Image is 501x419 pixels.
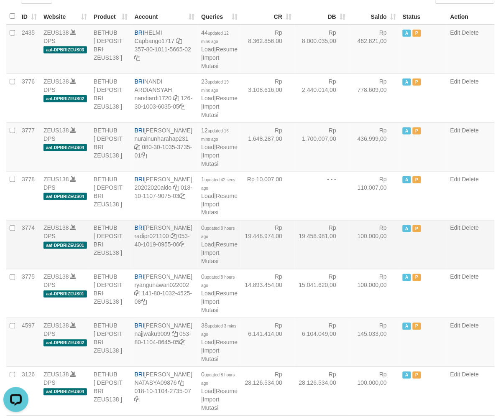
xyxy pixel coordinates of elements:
span: 0 [201,225,235,240]
span: aaf-DPBRIZEUS04 [43,389,87,396]
td: DPS [40,269,90,318]
td: 2435 [18,25,40,74]
a: Delete [462,78,479,85]
a: Resume [216,241,238,248]
a: ZEUS138 [43,127,69,134]
a: radipr021100 [135,233,169,240]
td: Rp 8.362.856,00 [241,25,295,74]
span: 0 [201,274,235,289]
td: Rp 10.007,00 [241,171,295,220]
span: Paused [413,127,421,135]
span: aaf-DPBRIZEUS01 [43,291,87,298]
span: updated 8 hours ago [201,275,235,288]
span: updated 19 mins ago [201,80,229,93]
th: Status [399,8,447,25]
td: Rp 1.648.287,00 [241,122,295,171]
a: Copy 080301035373501 to clipboard [141,152,147,159]
td: HELMI 357-80-1011-5665-02 [131,25,198,74]
a: Resume [216,193,238,199]
td: [PERSON_NAME] 053-80-1104-0645-05 [131,318,198,367]
span: Active [403,323,411,330]
span: updated 8 hours ago [201,373,235,386]
span: 23 [201,78,229,93]
td: DPS [40,74,90,122]
th: Saldo: activate to sort column ascending [349,8,399,25]
a: Copy Capbango1717 to clipboard [176,38,182,44]
td: DPS [40,318,90,367]
td: [PERSON_NAME] 053-40-1019-0955-06 [131,220,198,269]
td: [PERSON_NAME] 018-10-1107-9075-03 [131,171,198,220]
td: Rp 462.821,00 [349,25,399,74]
a: Load [201,290,214,297]
a: ZEUS138 [43,78,69,85]
td: 4597 [18,318,40,367]
a: Copy 018101107907503 to clipboard [179,193,185,199]
a: Copy nandiardi1720 to clipboard [173,95,179,102]
td: Rp 2.440.014,00 [295,74,349,122]
a: Load [201,193,214,199]
span: | | [201,323,238,363]
a: nandiardi1720 [135,95,172,102]
a: Delete [462,323,479,329]
a: 20202020aldo [135,184,172,191]
a: nurainunharahap231 [135,135,189,142]
a: Copy 141801032452508 to clipboard [141,299,147,305]
span: updated 12 mins ago [201,31,229,44]
td: 3774 [18,220,40,269]
a: Resume [216,388,238,395]
a: Edit [450,323,460,329]
span: Paused [413,79,421,86]
span: BRI [135,176,144,183]
td: Rp 19.448.974,00 [241,220,295,269]
a: Delete [462,225,479,231]
td: 3775 [18,269,40,318]
a: Import Mutasi [201,103,219,118]
span: | | [201,371,238,411]
a: Resume [216,144,238,150]
td: - - - [295,171,349,220]
span: BRI [135,371,144,378]
button: Open LiveChat chat widget [3,3,28,28]
span: updated 16 mins ago [201,129,229,142]
a: Resume [216,339,238,346]
a: Delete [462,127,479,134]
span: Active [403,30,411,37]
a: Edit [450,78,460,85]
span: Active [403,79,411,86]
span: updated 42 secs ago [201,178,235,190]
span: BRI [135,323,144,329]
span: Paused [413,225,421,232]
td: Rp 6.141.414,00 [241,318,295,367]
td: DPS [40,367,90,416]
a: Import Mutasi [201,250,219,265]
td: Rp 28.126.534,00 [295,367,349,416]
a: Edit [450,127,460,134]
td: [PERSON_NAME] 141-80-1032-4525-08 [131,269,198,318]
td: Rp 28.126.534,00 [241,367,295,416]
td: BETHUB [ DEPOSIT BRI ZEUS138 ] [90,25,131,74]
td: 3126 [18,367,40,416]
td: 3778 [18,171,40,220]
a: Edit [450,274,460,280]
td: Rp 100.000,00 [349,269,399,318]
a: Copy 20202020aldo to clipboard [173,184,179,191]
th: Account: activate to sort column ascending [131,8,198,25]
a: Import Mutasi [201,152,219,167]
a: Copy NATASYA09876 to clipboard [179,380,184,386]
a: Load [201,388,214,395]
th: Action [447,8,495,25]
span: | | [201,274,238,314]
td: BETHUB [ DEPOSIT BRI ZEUS138 ] [90,318,131,367]
a: NATASYA09876 [135,380,177,386]
td: BETHUB [ DEPOSIT BRI ZEUS138 ] [90,122,131,171]
td: Rp 110.007,00 [349,171,399,220]
span: Paused [413,176,421,183]
th: DB: activate to sort column ascending [295,8,349,25]
a: Import Mutasi [201,348,219,363]
span: 0 [201,371,235,386]
a: Delete [462,274,479,280]
a: Load [201,339,214,346]
td: NANDI ARDIANSYAH 126-30-1003-6035-05 [131,74,198,122]
span: 38 [201,323,236,338]
th: ID: activate to sort column ascending [18,8,40,25]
